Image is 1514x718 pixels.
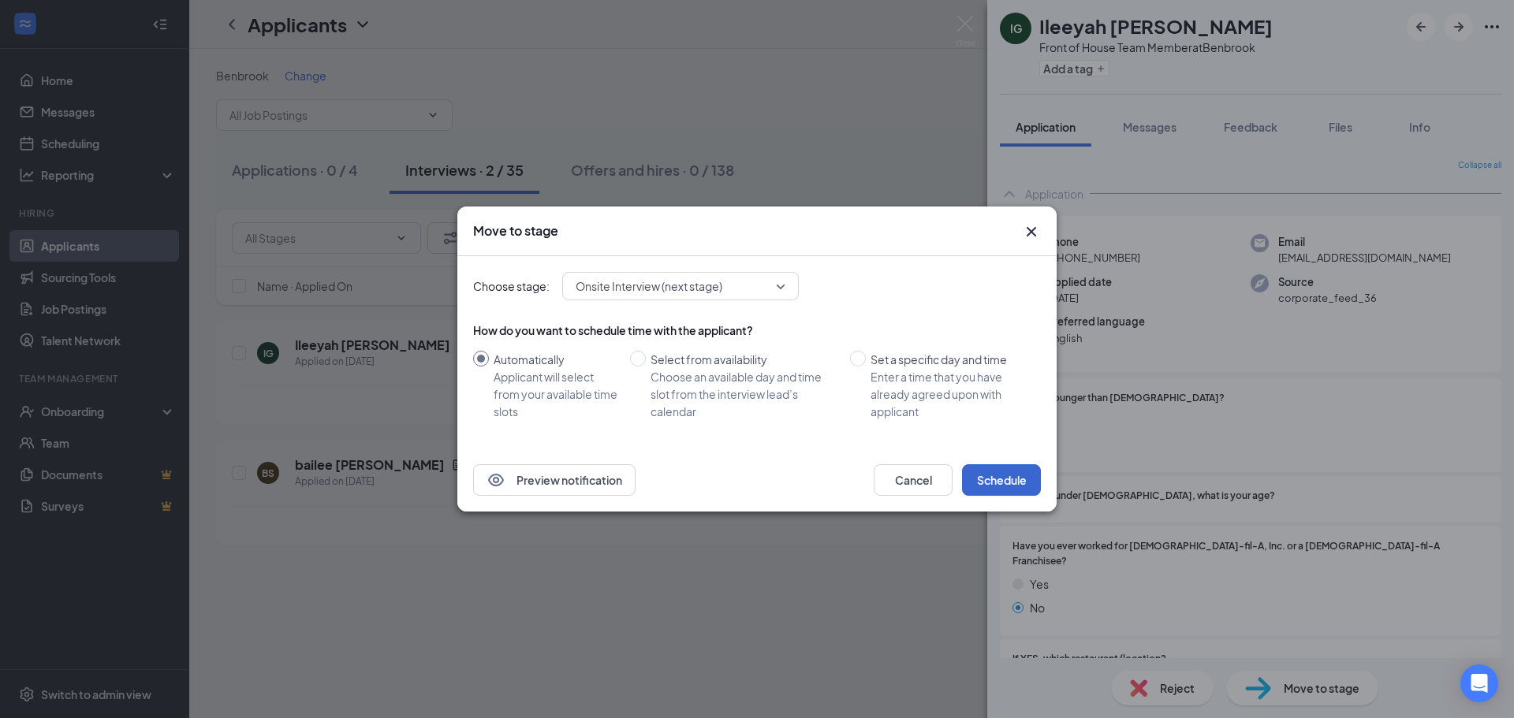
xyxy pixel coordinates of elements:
[473,322,1041,338] div: How do you want to schedule time with the applicant?
[871,368,1028,420] div: Enter a time that you have already agreed upon with applicant
[473,277,550,295] span: Choose stage:
[651,368,837,420] div: Choose an available day and time slot from the interview lead’s calendar
[651,351,837,368] div: Select from availability
[494,351,617,368] div: Automatically
[576,274,722,298] span: Onsite Interview (next stage)
[1460,664,1498,702] div: Open Intercom Messenger
[473,464,636,496] button: EyePreview notification
[1022,222,1041,241] svg: Cross
[871,351,1028,368] div: Set a specific day and time
[487,471,505,489] svg: Eye
[1022,222,1041,241] button: Close
[874,464,953,496] button: Cancel
[473,222,558,240] h3: Move to stage
[962,464,1041,496] button: Schedule
[494,368,617,420] div: Applicant will select from your available time slots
